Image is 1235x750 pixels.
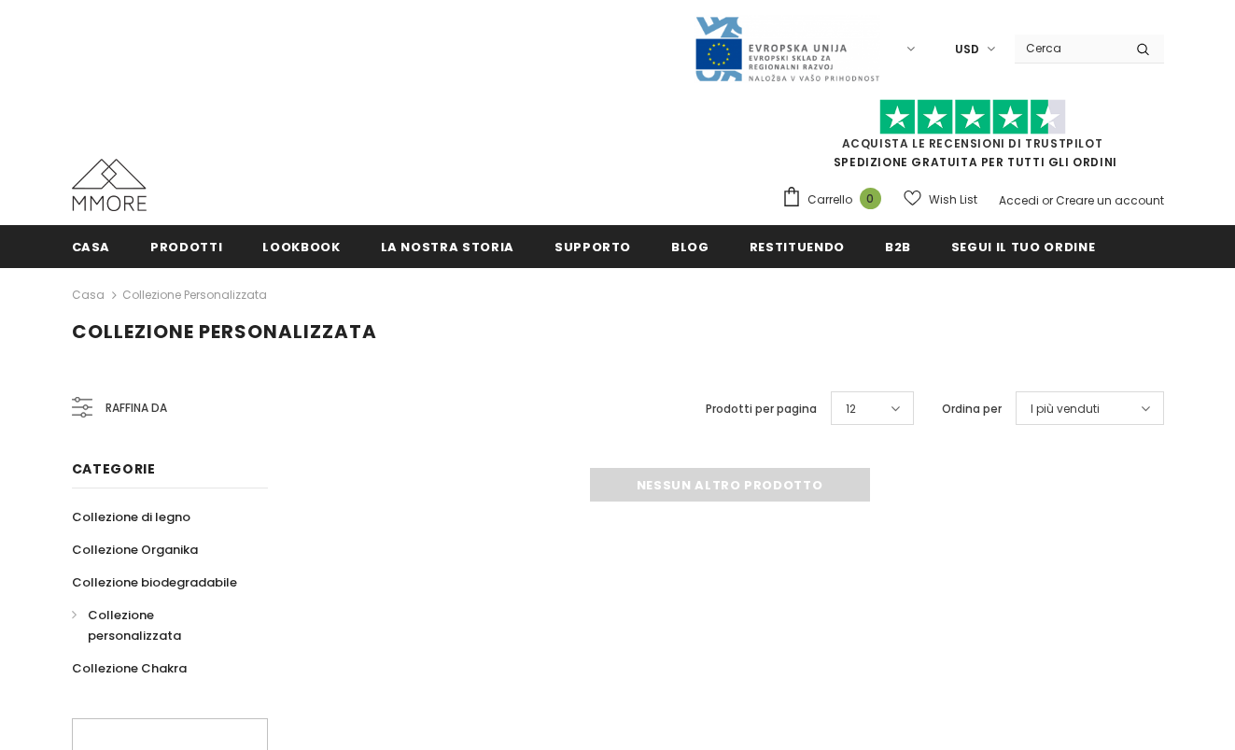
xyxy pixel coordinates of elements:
a: Segui il tuo ordine [951,225,1095,267]
span: SPEDIZIONE GRATUITA PER TUTTI GLI ORDINI [781,107,1164,170]
a: Restituendo [750,225,845,267]
span: Collezione di legno [72,508,190,526]
span: Collezione personalizzata [88,606,181,644]
a: Collezione Organika [72,533,198,566]
span: Wish List [929,191,977,209]
span: Restituendo [750,238,845,256]
span: Collezione personalizzata [72,318,377,345]
a: Blog [671,225,709,267]
a: Casa [72,284,105,306]
span: supporto [554,238,631,256]
a: Wish List [904,183,977,216]
a: supporto [554,225,631,267]
span: 12 [846,400,856,418]
img: Javni Razpis [694,15,880,83]
a: La nostra storia [381,225,514,267]
a: B2B [885,225,911,267]
label: Ordina per [942,400,1002,418]
span: or [1042,192,1053,208]
a: Collezione personalizzata [122,287,267,303]
input: Search Site [1015,35,1122,62]
span: Carrello [807,191,852,209]
span: Raffina da [105,398,167,418]
a: Acquista le recensioni di TrustPilot [842,135,1103,151]
a: Collezione personalizzata [72,599,247,652]
a: Collezione biodegradabile [72,566,237,599]
span: Collezione Chakra [72,659,187,677]
a: Casa [72,225,111,267]
span: Collezione biodegradabile [72,573,237,591]
span: Segui il tuo ordine [951,238,1095,256]
a: Prodotti [150,225,222,267]
span: Categorie [72,460,156,478]
a: Lookbook [262,225,340,267]
span: USD [955,40,979,59]
span: Lookbook [262,238,340,256]
span: I più venduti [1031,400,1100,418]
span: La nostra storia [381,238,514,256]
img: Fidati di Pilot Stars [879,99,1066,135]
span: Prodotti [150,238,222,256]
a: Carrello 0 [781,186,891,214]
span: Collezione Organika [72,541,198,559]
a: Creare un account [1056,192,1164,208]
a: Collezione Chakra [72,652,187,685]
label: Prodotti per pagina [706,400,817,418]
span: Blog [671,238,709,256]
a: Collezione di legno [72,501,190,533]
span: Casa [72,238,111,256]
a: Accedi [999,192,1039,208]
span: B2B [885,238,911,256]
a: Javni Razpis [694,40,880,56]
span: 0 [860,188,881,209]
img: Casi MMORE [72,159,147,211]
